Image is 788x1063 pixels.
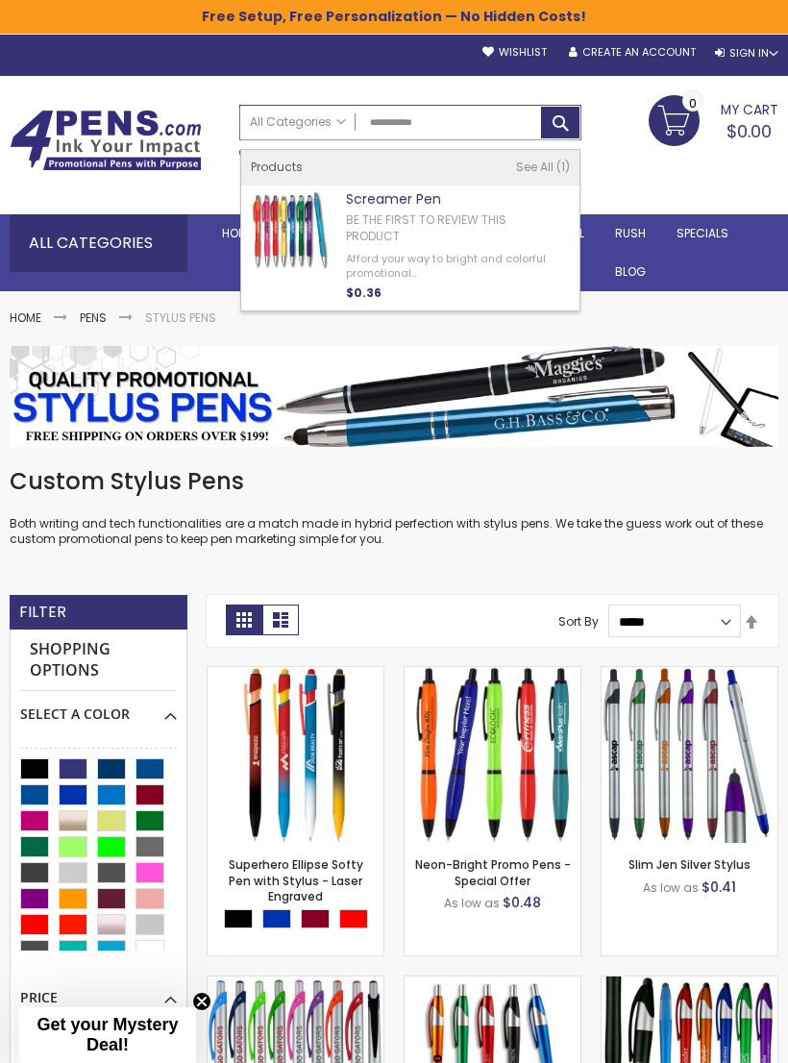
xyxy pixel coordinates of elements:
a: Neon-Bright Promo Pens - Special Offer [415,856,571,888]
div: Select A Color [20,691,177,724]
img: Screamer Pen [251,190,330,269]
div: All Categories [10,214,187,272]
a: Wishlist [482,45,547,60]
a: See All 1 [516,160,570,175]
a: Be the first to review this product [346,211,506,243]
a: Superhero Ellipse Softy Pen with Stylus - Laser Engraved [229,856,363,903]
span: As low as [643,879,699,896]
a: Home [207,214,269,253]
button: Close teaser [192,992,211,1011]
a: Specials [661,214,744,253]
a: Lexus Stylus Pen [208,976,383,992]
span: See All [516,159,554,175]
label: Sort By [558,613,599,630]
img: Neon-Bright Promo Pens - Special Offer [405,667,580,843]
img: Superhero Ellipse Softy Pen with Stylus - Laser Engraved [208,667,383,843]
iframe: Google Customer Reviews [629,1011,788,1063]
strong: Grid [226,605,262,635]
span: $0.48 [503,893,541,912]
span: 1 [556,159,570,175]
strong: Shopping Options [20,630,177,691]
a: Screamer Pen [346,189,441,209]
span: $0.41 [702,878,736,897]
span: All Categories [250,114,346,130]
a: Promotional iSlimster Stylus Click Pen [405,976,580,992]
img: Stylus Pens [10,346,778,447]
img: Slim Jen Silver Stylus [602,667,777,843]
span: Blog [615,263,646,280]
span: Products [251,159,303,175]
a: Blog [600,253,661,291]
div: Black [224,909,253,928]
span: Get your Mystery Deal! [37,1015,178,1054]
div: Price [20,975,177,1007]
span: Specials [677,225,728,241]
a: Superhero Ellipse Softy Pen with Stylus - Laser Engraved [208,666,383,682]
span: $0.36 [346,284,382,301]
a: Slim Jen Silver Stylus [602,666,777,682]
div: Blue [262,909,291,928]
a: All Categories [240,106,356,137]
span: Rush [615,225,646,241]
div: Sign In [715,46,778,61]
span: $0.00 [726,119,772,143]
div: Free shipping on pen orders over $199 [465,140,581,195]
a: TouchWrite Query Stylus Pen [602,976,777,992]
a: Create an Account [569,45,696,60]
div: Get your Mystery Deal!Close teaser [19,1007,196,1063]
h1: Custom Stylus Pens [10,466,778,497]
div: Burgundy [301,909,330,928]
a: Home [10,309,41,326]
a: $0.00 0 [649,95,778,143]
span: 0 [689,94,697,112]
a: Neon-Bright Promo Pens - Special Offer [405,666,580,682]
a: Slim Jen Silver Stylus [628,856,751,873]
img: 4Pens Custom Pens and Promotional Products [10,110,202,171]
a: Pens [80,309,107,326]
div: Both writing and tech functionalities are a match made in hybrid perfection with stylus pens. We ... [10,466,778,548]
span: Home [222,225,254,241]
a: Rush [600,214,661,253]
div: Red [339,909,368,928]
strong: Filter [19,602,66,623]
strong: Stylus Pens [145,309,216,326]
div: Afford your way to bright and colorful promotional... [346,252,554,281]
span: As low as [444,895,500,911]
